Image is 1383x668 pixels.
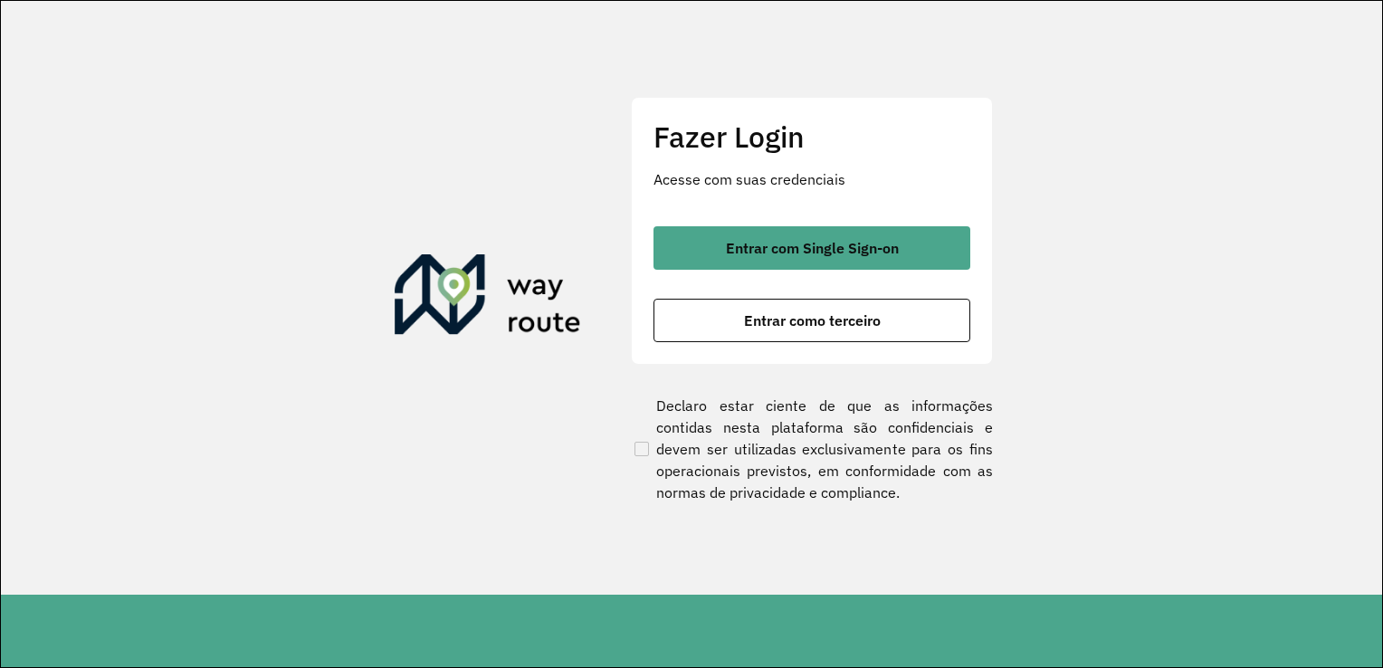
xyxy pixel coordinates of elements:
[631,395,993,503] label: Declaro estar ciente de que as informações contidas nesta plataforma são confidenciais e devem se...
[653,299,970,342] button: button
[726,241,899,255] span: Entrar com Single Sign-on
[395,254,581,341] img: Roteirizador AmbevTech
[744,313,881,328] span: Entrar como terceiro
[653,168,970,190] p: Acesse com suas credenciais
[653,226,970,270] button: button
[653,119,970,154] h2: Fazer Login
